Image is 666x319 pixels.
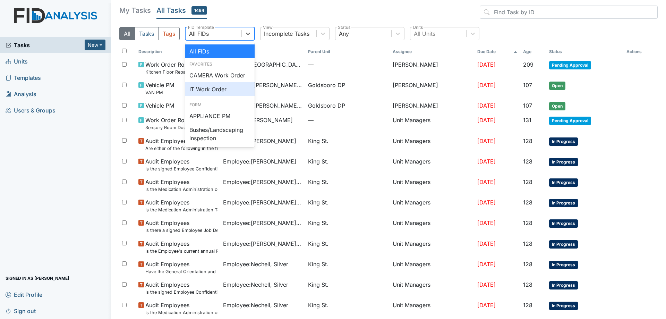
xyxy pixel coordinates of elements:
[390,278,475,298] td: Unit Managers
[145,301,217,316] span: Audit Employees Is the Medication Administration certificate found in the file?
[308,198,328,207] span: King St.
[189,30,209,38] div: All FIDs
[223,219,302,227] span: Employee : [PERSON_NAME], Uniququa
[223,178,302,186] span: Employee : [PERSON_NAME], Uniququa
[6,89,36,99] span: Analysis
[158,27,180,40] button: Tags
[185,82,255,96] div: IT Work Order
[308,81,345,89] span: Goldsboro DP
[185,123,255,145] div: Bushes/Landscaping inspection
[122,49,127,53] input: Toggle All Rows Selected
[185,109,255,123] div: APPLIANCE PM
[145,124,197,131] small: Sensory Room Door
[523,240,532,247] span: 128
[390,175,475,195] td: Unit Managers
[145,69,197,75] small: Kitchen Floor Repair
[549,261,578,269] span: In Progress
[523,281,532,288] span: 128
[223,116,293,124] span: Location : [PERSON_NAME]
[223,137,296,145] span: Employee : [PERSON_NAME]
[390,154,475,175] td: Unit Managers
[549,158,578,166] span: In Progress
[145,60,197,75] span: Work Order Routine Kitchen Floor Repair
[477,82,496,89] span: [DATE]
[477,302,496,309] span: [DATE]
[135,27,159,40] button: Tasks
[477,61,496,68] span: [DATE]
[185,61,255,67] div: Favorites
[223,198,302,207] span: Employee : [PERSON_NAME], Uniququa
[549,199,578,207] span: In Progress
[136,46,220,58] th: Toggle SortBy
[523,178,532,185] span: 128
[477,178,496,185] span: [DATE]
[308,101,345,110] span: Goldsboro DP
[220,46,305,58] th: Toggle SortBy
[390,134,475,154] td: Unit Managers
[390,99,475,113] td: [PERSON_NAME]
[549,137,578,146] span: In Progress
[305,46,390,58] th: Toggle SortBy
[6,41,85,49] span: Tasks
[390,298,475,319] td: Unit Managers
[308,280,328,289] span: King St.
[390,237,475,257] td: Unit Managers
[390,216,475,236] td: Unit Managers
[185,44,255,58] div: All FIDs
[390,46,475,58] th: Assignee
[145,240,217,254] span: Audit Employees Is the Employee's current annual Performance Evaluation on file?
[308,260,328,268] span: King St.
[549,281,578,289] span: In Progress
[549,61,591,69] span: Pending Approval
[523,261,532,268] span: 128
[308,178,328,186] span: King St.
[339,30,349,38] div: Any
[145,145,217,152] small: Are either of the following in the file? "Consumer Report Release Forms" and the "MVR Disclosure ...
[145,289,217,295] small: Is the signed Employee Confidentiality Agreement in the file (HIPPA)?
[145,309,217,316] small: Is the Medication Administration certificate found in the file?
[477,158,496,165] span: [DATE]
[145,81,174,96] span: Vehicle PM VAN PM
[477,137,496,144] span: [DATE]
[223,101,302,110] span: Asset : 2012 [PERSON_NAME] 07541
[549,102,565,110] span: Open
[223,157,296,166] span: Employee : [PERSON_NAME]
[549,219,578,228] span: In Progress
[523,199,532,206] span: 128
[308,116,387,124] span: —
[308,137,328,145] span: King St.
[477,117,496,124] span: [DATE]
[185,68,255,82] div: CAMERA Work Order
[145,280,217,295] span: Audit Employees Is the signed Employee Confidentiality Agreement in the file (HIPPA)?
[477,219,496,226] span: [DATE]
[6,56,28,67] span: Units
[308,301,328,309] span: King St.
[145,268,217,275] small: Have the General Orientation and ICF Orientation forms been completed?
[145,186,217,193] small: Is the Medication Administration certificate found in the file?
[477,240,496,247] span: [DATE]
[6,72,41,83] span: Templates
[390,78,475,99] td: [PERSON_NAME]
[145,207,217,213] small: Is the Medication Administration Test and 2 observation checklist (hire after 10/07) found in the...
[145,198,217,213] span: Audit Employees Is the Medication Administration Test and 2 observation checklist (hire after 10/...
[414,30,435,38] div: All Units
[546,46,624,58] th: Toggle SortBy
[549,82,565,90] span: Open
[549,240,578,249] span: In Progress
[119,27,180,40] div: Type filter
[223,81,302,89] span: Asset : 2012 [PERSON_NAME] 07541
[145,89,174,96] small: VAN PM
[223,240,302,248] span: Employee : [PERSON_NAME], Uniququa
[624,46,658,58] th: Actions
[477,281,496,288] span: [DATE]
[480,6,658,19] input: Find Task by ID
[308,240,328,248] span: King St.
[145,260,217,275] span: Audit Employees Have the General Orientation and ICF Orientation forms been completed?
[156,6,207,15] h5: All Tasks
[390,257,475,278] td: Unit Managers
[523,302,532,309] span: 128
[145,219,217,234] span: Audit Employees Is there a signed Employee Job Description in the file for the employee's current...
[475,46,520,58] th: Toggle SortBy
[549,117,591,125] span: Pending Approval
[390,113,475,134] td: Unit Managers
